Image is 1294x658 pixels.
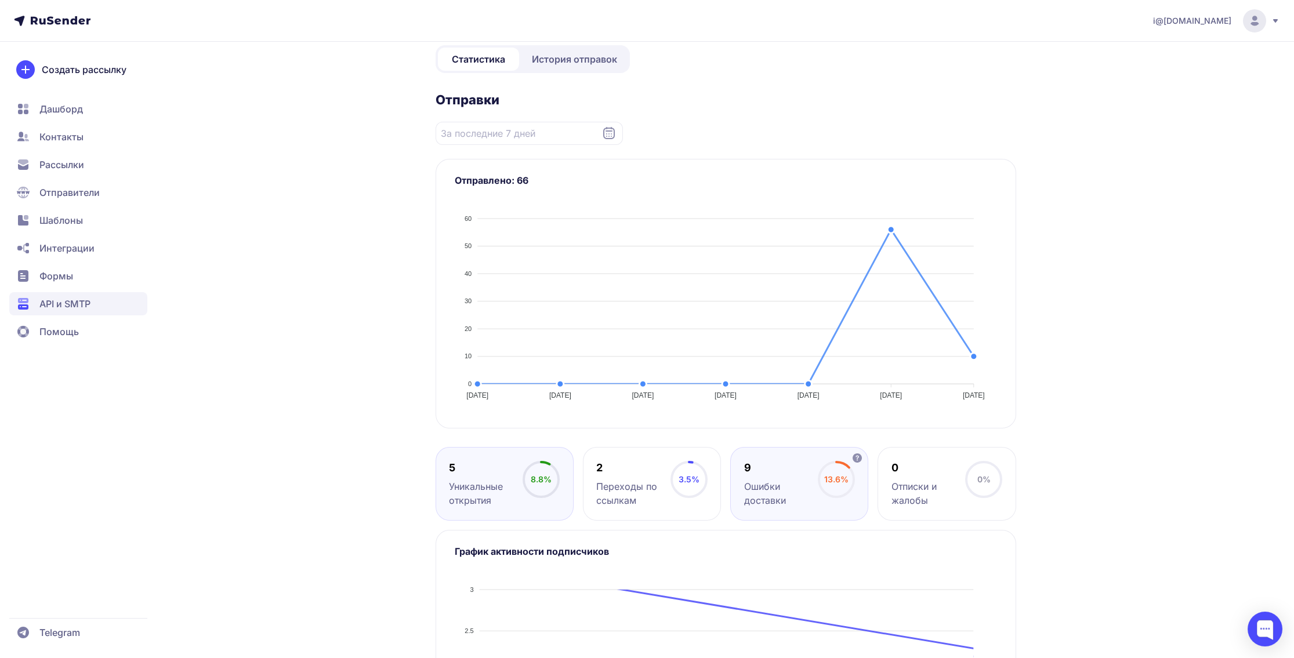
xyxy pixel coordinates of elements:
span: API и SMTP [39,297,90,311]
div: 2 [596,461,670,475]
div: 5 [449,461,523,475]
tspan: 60 [464,215,471,222]
div: Ошибки доставки [744,479,818,507]
span: 3.5% [679,474,699,484]
span: Интеграции [39,241,95,255]
tspan: [DATE] [962,391,984,399]
span: Контакты [39,130,84,144]
tspan: [DATE] [632,391,654,399]
tspan: 10 [464,352,471,359]
tspan: 2.5 [465,627,473,634]
tspan: 30 [464,297,471,304]
span: i@[DOMAIN_NAME] [1153,15,1231,27]
span: 13.6% [824,474,849,484]
div: Уникальные открытия [449,479,523,507]
h2: Отправки [436,92,1016,108]
div: Отписки и жалобы [891,479,965,507]
tspan: 50 [464,242,471,249]
h3: Отправлено: 66 [455,173,997,187]
span: Отправители [39,186,100,199]
input: Datepicker input [436,122,623,145]
div: 0 [891,461,965,475]
div: 9 [744,461,818,475]
span: Помощь [39,325,79,339]
span: 0% [977,474,991,484]
span: Шаблоны [39,213,83,227]
tspan: 3 [470,586,473,593]
tspan: [DATE] [549,391,571,399]
span: Формы [39,269,73,283]
span: Рассылки [39,158,84,172]
span: Статистика [452,52,505,66]
a: Telegram [9,621,147,644]
tspan: 20 [464,325,471,332]
span: История отправок [532,52,617,66]
span: Создать рассылку [42,63,126,77]
h3: График активности подписчиков [455,544,997,558]
span: 8.8% [531,474,552,484]
tspan: [DATE] [715,391,737,399]
tspan: [DATE] [797,391,819,399]
a: История отправок [521,48,628,71]
a: Статистика [438,48,519,71]
tspan: 0 [468,380,472,387]
tspan: 40 [464,270,471,277]
div: Переходы по ссылкам [596,479,670,507]
span: Telegram [39,626,80,639]
tspan: [DATE] [466,391,488,399]
tspan: [DATE] [880,391,902,399]
span: Дашборд [39,102,83,116]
